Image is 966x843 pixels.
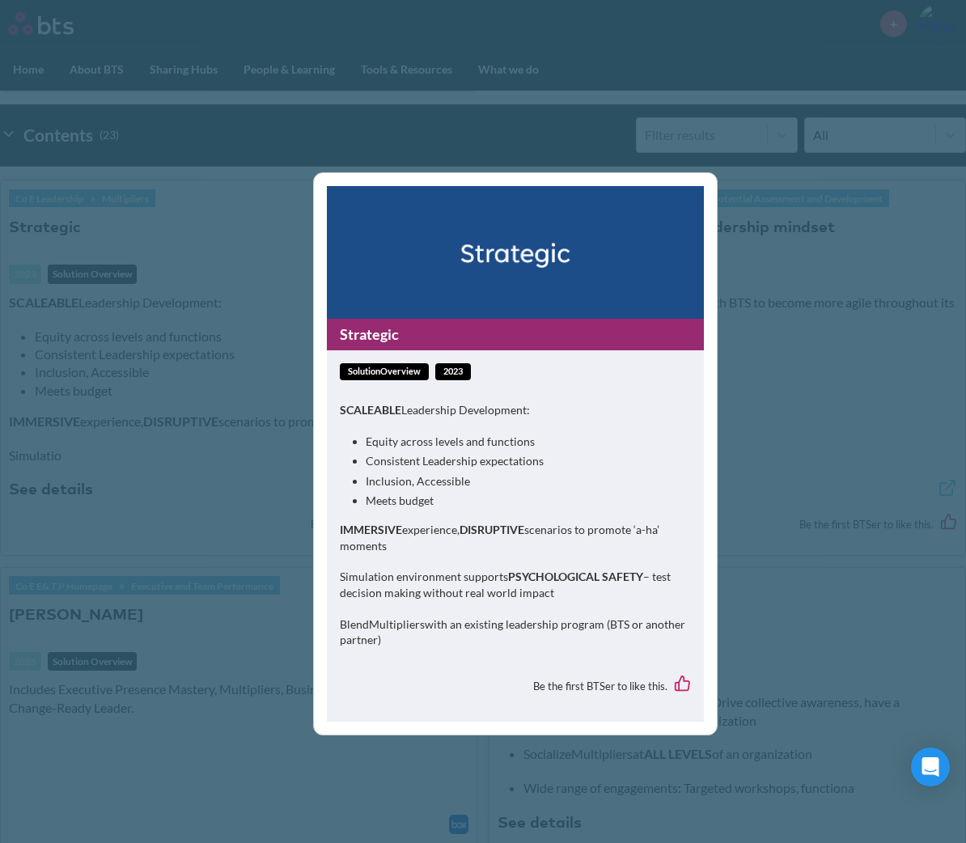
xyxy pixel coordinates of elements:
[366,493,678,509] li: Meets budget
[911,748,950,786] div: Open Intercom Messenger
[369,617,425,631] em: Multipliers
[340,402,691,418] p: Leadership Development:
[460,523,524,536] strong: DISRUPTIVE
[340,522,691,553] p: experience, scenarios to promote ‘a-ha’ moments
[340,523,402,536] strong: IMMERSIVE
[340,403,401,417] strong: SCALEABLE
[435,363,471,380] span: 2023
[340,616,691,648] p: Blend with an existing leadership program (BTS or another partner)
[366,453,678,469] li: Consistent Leadership expectations
[340,363,429,380] span: solutionOverview
[366,473,678,489] li: Inclusion, Accessible
[366,434,678,450] li: Equity across levels and functions
[340,663,691,709] div: Be the first BTSer to like this.
[340,569,691,600] p: Simulation environment supports – test decision making without real world impact
[327,319,704,350] a: Strategic
[508,570,643,583] strong: PSYCHOLOGICAL SAFETY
